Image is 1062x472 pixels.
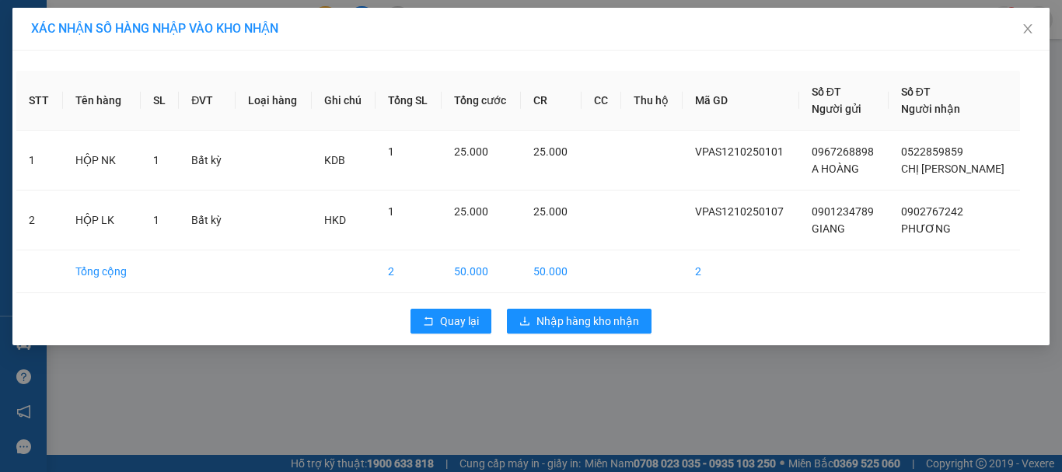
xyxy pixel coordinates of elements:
[31,21,278,36] span: XÁC NHẬN SỐ HÀNG NHẬP VÀO KHO NHẬN
[521,250,582,293] td: 50.000
[812,145,874,158] span: 0967268898
[507,309,652,334] button: downloadNhập hàng kho nhận
[63,131,141,191] td: HỘP NK
[16,131,63,191] td: 1
[440,313,479,330] span: Quay lại
[521,71,582,131] th: CR
[1022,23,1034,35] span: close
[683,71,799,131] th: Mã GD
[812,163,859,175] span: A HOÀNG
[812,205,874,218] span: 0901234789
[621,71,683,131] th: Thu hộ
[533,145,568,158] span: 25.000
[63,191,141,250] td: HỘP LK
[63,250,141,293] td: Tổng cộng
[153,214,159,226] span: 1
[236,71,312,131] th: Loại hàng
[141,71,179,131] th: SL
[312,71,376,131] th: Ghi chú
[324,214,346,226] span: HKD
[454,145,488,158] span: 25.000
[901,86,931,98] span: Số ĐT
[454,205,488,218] span: 25.000
[1006,8,1050,51] button: Close
[16,71,63,131] th: STT
[423,316,434,328] span: rollback
[179,71,236,131] th: ĐVT
[179,191,236,250] td: Bất kỳ
[324,154,345,166] span: KDB
[901,145,963,158] span: 0522859859
[519,316,530,328] span: download
[901,103,960,115] span: Người nhận
[812,103,861,115] span: Người gửi
[901,222,951,235] span: PHƯƠNG
[901,205,963,218] span: 0902767242
[901,163,1004,175] span: CHỊ [PERSON_NAME]
[582,71,621,131] th: CC
[442,71,521,131] th: Tổng cước
[683,250,799,293] td: 2
[376,250,442,293] td: 2
[16,191,63,250] td: 2
[410,309,491,334] button: rollbackQuay lại
[695,205,784,218] span: VPAS1210250107
[533,205,568,218] span: 25.000
[812,86,841,98] span: Số ĐT
[388,145,394,158] span: 1
[388,205,394,218] span: 1
[153,154,159,166] span: 1
[812,222,845,235] span: GIANG
[63,71,141,131] th: Tên hàng
[442,250,521,293] td: 50.000
[179,131,236,191] td: Bất kỳ
[536,313,639,330] span: Nhập hàng kho nhận
[695,145,784,158] span: VPAS1210250101
[376,71,442,131] th: Tổng SL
